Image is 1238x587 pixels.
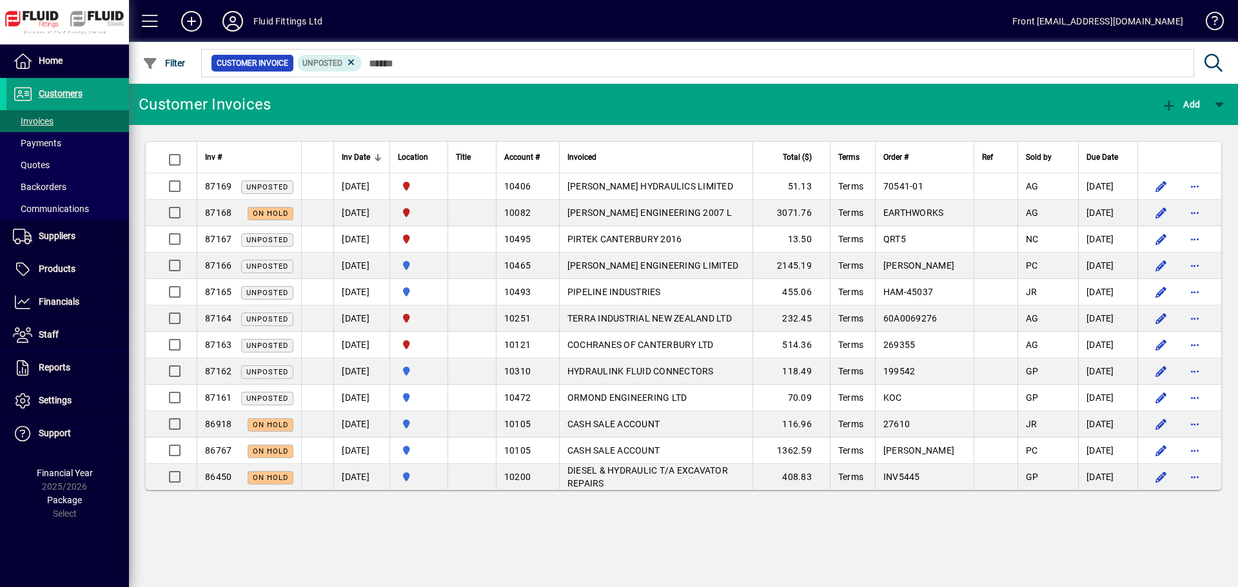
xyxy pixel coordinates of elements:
span: Unposted [246,342,288,350]
button: Edit [1151,202,1172,223]
div: Sold by [1026,150,1070,164]
span: PC [1026,260,1038,271]
button: Add [171,10,212,33]
span: Unposted [246,262,288,271]
span: Financial Year [37,468,93,478]
div: Total ($) [761,150,823,164]
button: More options [1184,361,1205,381]
span: FLUID FITTINGS CHRISTCHURCH [398,311,440,325]
td: [DATE] [1078,332,1137,358]
span: HAM-45037 [883,287,933,297]
span: AUCKLAND [398,285,440,299]
td: [DATE] [333,226,389,253]
span: Unposted [246,236,288,244]
td: [DATE] [333,253,389,279]
span: AUCKLAND [398,470,440,484]
span: Inv Date [342,150,370,164]
span: FLUID FITTINGS CHRISTCHURCH [398,206,440,220]
td: [DATE] [333,358,389,385]
span: AUCKLAND [398,364,440,378]
span: Unposted [246,315,288,323]
td: 1362.59 [752,438,830,464]
div: Inv Date [342,150,382,164]
span: GP [1026,366,1039,376]
span: INV5445 [883,472,920,482]
span: AG [1026,340,1039,350]
span: Reports [39,362,70,372]
span: 199542 [883,366,916,376]
button: Profile [212,10,253,33]
span: 10310 [504,366,531,376]
span: Suppliers [39,231,75,241]
button: More options [1184,440,1205,461]
button: Edit [1151,334,1172,355]
div: Due Date [1086,150,1130,164]
td: 70.09 [752,385,830,411]
span: JR [1026,287,1037,297]
span: 87169 [205,181,231,191]
td: 514.36 [752,332,830,358]
td: [DATE] [1078,253,1137,279]
span: 86450 [205,472,231,482]
span: Terms [838,287,863,297]
a: Settings [6,385,129,417]
button: More options [1184,202,1205,223]
span: JR [1026,419,1037,429]
mat-chip: Customer Invoice Status: Unposted [297,55,362,72]
span: 86918 [205,419,231,429]
button: More options [1184,282,1205,302]
a: Home [6,45,129,77]
span: On hold [253,209,288,218]
span: 60A0069276 [883,313,938,323]
td: 13.50 [752,226,830,253]
span: Total ($) [783,150,812,164]
span: Terms [838,472,863,482]
a: Financials [6,286,129,318]
span: Terms [838,181,863,191]
span: 87163 [205,340,231,350]
span: Due Date [1086,150,1118,164]
td: 51.13 [752,173,830,200]
button: More options [1184,176,1205,197]
span: EARTHWORKS [883,207,944,218]
span: HYDRAULINK FLUID CONNECTORS [567,366,714,376]
button: Edit [1151,440,1172,461]
td: 116.96 [752,411,830,438]
span: [PERSON_NAME] [883,260,954,271]
div: Fluid Fittings Ltd [253,11,322,32]
button: More options [1184,387,1205,408]
span: AUCKLAND [398,417,440,431]
td: 3071.76 [752,200,830,226]
div: Location [398,150,440,164]
button: Edit [1151,282,1172,302]
span: Package [47,495,82,505]
span: FLUID FITTINGS CHRISTCHURCH [398,338,440,352]
span: Customer Invoice [217,57,288,70]
div: Inv # [205,150,293,164]
a: Suppliers [6,220,129,253]
span: 10105 [504,419,531,429]
td: [DATE] [1078,305,1137,332]
span: Products [39,264,75,274]
div: Front [EMAIL_ADDRESS][DOMAIN_NAME] [1012,11,1183,32]
td: 232.45 [752,305,830,332]
span: Terms [838,150,860,164]
span: AG [1026,181,1039,191]
span: GP [1026,392,1039,403]
span: QRT5 [883,234,906,244]
button: More options [1184,414,1205,434]
td: [DATE] [333,173,389,200]
span: FLUID FITTINGS CHRISTCHURCH [398,232,440,246]
span: Add [1161,99,1200,110]
span: TERRA INDUSTRIAL NEW ZEALAND LTD [567,313,732,323]
span: 87167 [205,234,231,244]
div: Account # [504,150,551,164]
span: Terms [838,419,863,429]
button: Edit [1151,414,1172,434]
span: GP [1026,472,1039,482]
td: 455.06 [752,279,830,305]
td: [DATE] [333,438,389,464]
span: 86767 [205,445,231,456]
span: ORMOND ENGINEERING LTD [567,392,687,403]
span: AUCKLAND [398,443,440,457]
